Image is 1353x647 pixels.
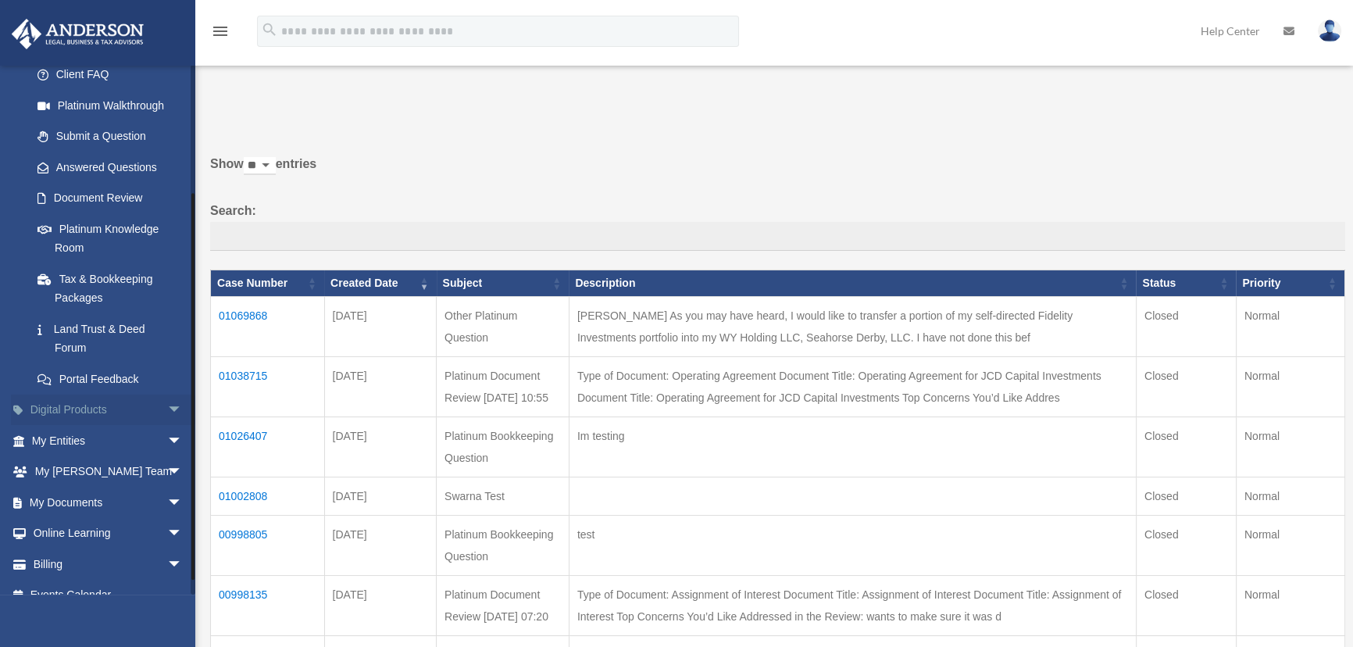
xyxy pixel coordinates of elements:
[569,516,1136,576] td: test
[569,270,1136,297] th: Description: activate to sort column ascending
[11,425,206,456] a: My Entitiesarrow_drop_down
[211,22,230,41] i: menu
[437,576,569,636] td: Platinum Document Review [DATE] 07:20
[167,518,198,550] span: arrow_drop_down
[167,425,198,457] span: arrow_drop_down
[1136,357,1236,417] td: Closed
[22,152,191,183] a: Answered Questions
[167,395,198,427] span: arrow_drop_down
[1136,477,1236,516] td: Closed
[211,516,325,576] td: 00998805
[1136,297,1236,357] td: Closed
[11,580,206,611] a: Events Calendar
[167,456,198,488] span: arrow_drop_down
[1236,417,1344,477] td: Normal
[1236,516,1344,576] td: Normal
[22,121,198,152] a: Submit a Question
[569,357,1136,417] td: Type of Document: Operating Agreement Document Title: Operating Agreement for JCD Capital Investm...
[324,516,436,576] td: [DATE]
[437,516,569,576] td: Platinum Bookkeeping Question
[261,21,278,38] i: search
[1136,576,1236,636] td: Closed
[1318,20,1341,42] img: User Pic
[167,487,198,519] span: arrow_drop_down
[324,576,436,636] td: [DATE]
[569,297,1136,357] td: [PERSON_NAME] As you may have heard, I would like to transfer a portion of my self-directed Fidel...
[22,263,198,313] a: Tax & Bookkeeping Packages
[437,417,569,477] td: Platinum Bookkeeping Question
[7,19,148,49] img: Anderson Advisors Platinum Portal
[324,270,436,297] th: Created Date: activate to sort column ascending
[11,518,206,549] a: Online Learningarrow_drop_down
[211,27,230,41] a: menu
[210,222,1345,252] input: Search:
[211,270,325,297] th: Case Number: activate to sort column ascending
[11,456,206,488] a: My [PERSON_NAME] Teamarrow_drop_down
[22,213,198,263] a: Platinum Knowledge Room
[22,90,198,121] a: Platinum Walkthrough
[211,576,325,636] td: 00998135
[244,157,276,175] select: Showentries
[210,153,1345,191] label: Show entries
[22,59,198,91] a: Client FAQ
[569,576,1136,636] td: Type of Document: Assignment of Interest Document Title: Assignment of Interest Document Title: A...
[1136,417,1236,477] td: Closed
[167,549,198,581] span: arrow_drop_down
[1236,357,1344,417] td: Normal
[437,357,569,417] td: Platinum Document Review [DATE] 10:55
[22,363,198,395] a: Portal Feedback
[1236,477,1344,516] td: Normal
[437,270,569,297] th: Subject: activate to sort column ascending
[211,357,325,417] td: 01038715
[11,549,206,580] a: Billingarrow_drop_down
[1236,270,1344,297] th: Priority: activate to sort column ascending
[11,487,206,518] a: My Documentsarrow_drop_down
[1136,270,1236,297] th: Status: activate to sort column ascending
[11,395,206,426] a: Digital Productsarrow_drop_down
[22,183,198,214] a: Document Review
[324,357,436,417] td: [DATE]
[22,313,198,363] a: Land Trust & Deed Forum
[1136,516,1236,576] td: Closed
[211,477,325,516] td: 01002808
[569,417,1136,477] td: Im testing
[211,417,325,477] td: 01026407
[210,200,1345,252] label: Search:
[437,297,569,357] td: Other Platinum Question
[437,477,569,516] td: Swarna Test
[324,417,436,477] td: [DATE]
[1236,297,1344,357] td: Normal
[211,297,325,357] td: 01069868
[324,477,436,516] td: [DATE]
[324,297,436,357] td: [DATE]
